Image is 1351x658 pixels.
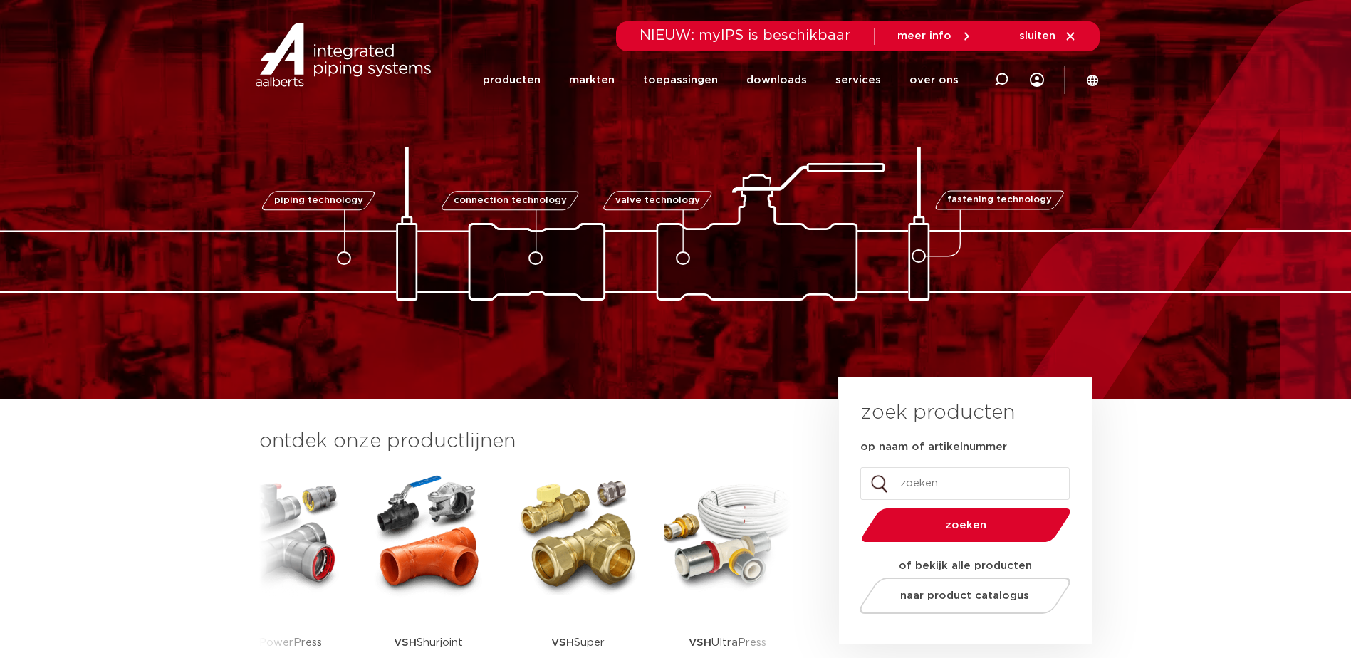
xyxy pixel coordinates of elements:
[394,637,417,648] strong: VSH
[483,53,541,108] a: producten
[1019,30,1077,43] a: sluiten
[855,507,1076,543] button: zoeken
[897,30,973,43] a: meer info
[689,637,711,648] strong: VSH
[551,637,574,648] strong: VSH
[899,560,1032,571] strong: of bekijk alle producten
[900,590,1029,601] span: naar product catalogus
[860,399,1015,427] h3: zoek producten
[855,578,1074,614] a: naar product catalogus
[947,196,1052,205] span: fastening technology
[746,53,807,108] a: downloads
[569,53,615,108] a: markten
[909,53,959,108] a: over ons
[274,196,363,205] span: piping technology
[643,53,718,108] a: toepassingen
[453,196,566,205] span: connection technology
[860,440,1007,454] label: op naam of artikelnummer
[898,520,1034,531] span: zoeken
[259,427,791,456] h3: ontdek onze productlijnen
[835,53,881,108] a: services
[640,28,851,43] span: NIEUW: myIPS is beschikbaar
[1019,31,1055,41] span: sluiten
[860,467,1070,500] input: zoeken
[615,196,700,205] span: valve technology
[483,53,959,108] nav: Menu
[897,31,951,41] span: meer info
